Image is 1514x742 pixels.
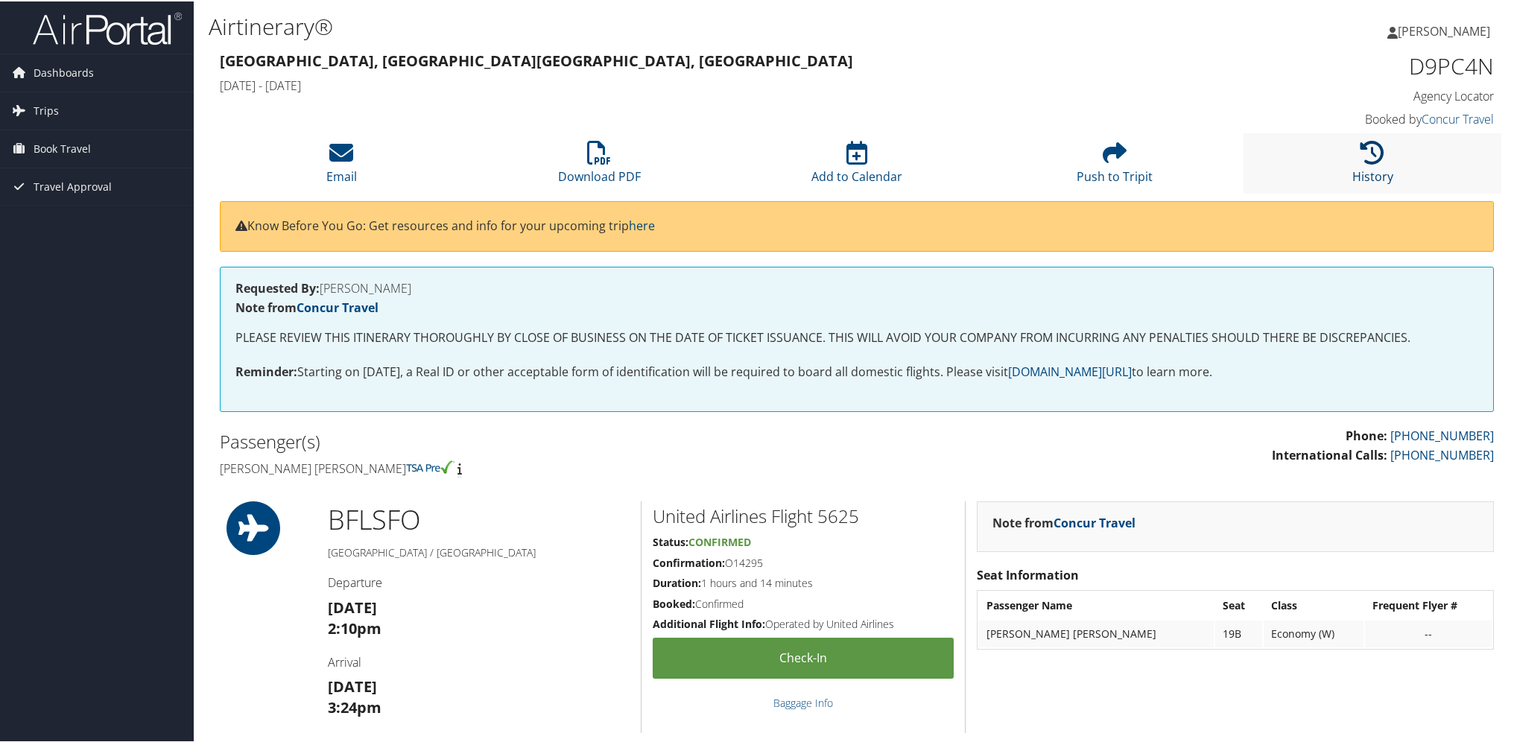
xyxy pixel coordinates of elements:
[1365,591,1492,618] th: Frequent Flyer #
[653,554,954,569] h5: O14295
[811,148,902,183] a: Add to Calendar
[328,596,377,616] strong: [DATE]
[1008,362,1132,378] a: [DOMAIN_NAME][URL]
[326,148,357,183] a: Email
[235,281,1478,293] h4: [PERSON_NAME]
[653,554,725,568] strong: Confirmation:
[34,167,112,204] span: Travel Approval
[328,500,630,537] h1: BFL SFO
[328,653,630,669] h4: Arrival
[653,574,701,589] strong: Duration:
[773,694,833,708] a: Baggage Info
[235,361,1478,381] p: Starting on [DATE], a Real ID or other acceptable form of identification will be required to boar...
[1215,591,1263,618] th: Seat
[688,533,751,548] span: Confirmed
[328,573,630,589] h4: Departure
[992,513,1135,530] strong: Note from
[653,615,954,630] h5: Operated by United Airlines
[34,53,94,90] span: Dashboards
[34,91,59,128] span: Trips
[653,595,695,609] strong: Booked:
[1264,591,1363,618] th: Class
[1077,148,1153,183] a: Push to Tripit
[1387,7,1505,52] a: [PERSON_NAME]
[235,362,297,378] strong: Reminder:
[1422,110,1494,126] a: Concur Travel
[33,10,182,45] img: airportal-logo.png
[1215,619,1263,646] td: 19B
[977,565,1079,582] strong: Seat Information
[629,216,655,232] a: here
[1192,86,1494,103] h4: Agency Locator
[328,617,381,637] strong: 2:10pm
[220,49,853,69] strong: [GEOGRAPHIC_DATA], [GEOGRAPHIC_DATA] [GEOGRAPHIC_DATA], [GEOGRAPHIC_DATA]
[235,327,1478,346] p: PLEASE REVIEW THIS ITINERARY THOROUGHLY BY CLOSE OF BUSINESS ON THE DATE OF TICKET ISSUANCE. THIS...
[297,298,378,314] a: Concur Travel
[328,696,381,716] strong: 3:24pm
[406,459,454,472] img: tsa-precheck.png
[653,533,688,548] strong: Status:
[328,544,630,559] h5: [GEOGRAPHIC_DATA] / [GEOGRAPHIC_DATA]
[1390,445,1494,462] a: [PHONE_NUMBER]
[220,76,1170,92] h4: [DATE] - [DATE]
[1272,445,1387,462] strong: International Calls:
[558,148,641,183] a: Download PDF
[1346,426,1387,443] strong: Phone:
[979,619,1214,646] td: [PERSON_NAME] [PERSON_NAME]
[328,675,377,695] strong: [DATE]
[220,459,846,475] h4: [PERSON_NAME] [PERSON_NAME]
[220,428,846,453] h2: Passenger(s)
[979,591,1214,618] th: Passenger Name
[235,298,378,314] strong: Note from
[653,615,765,630] strong: Additional Flight Info:
[1372,626,1484,639] div: --
[1264,619,1363,646] td: Economy (W)
[1054,513,1135,530] a: Concur Travel
[653,574,954,589] h5: 1 hours and 14 minutes
[1192,49,1494,80] h1: D9PC4N
[653,595,954,610] h5: Confirmed
[653,636,954,677] a: Check-in
[235,279,320,295] strong: Requested By:
[1390,426,1494,443] a: [PHONE_NUMBER]
[1398,22,1490,38] span: [PERSON_NAME]
[653,502,954,527] h2: United Airlines Flight 5625
[1192,110,1494,126] h4: Booked by
[209,10,1073,41] h1: Airtinerary®
[1352,148,1393,183] a: History
[235,215,1478,235] p: Know Before You Go: Get resources and info for your upcoming trip
[34,129,91,166] span: Book Travel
